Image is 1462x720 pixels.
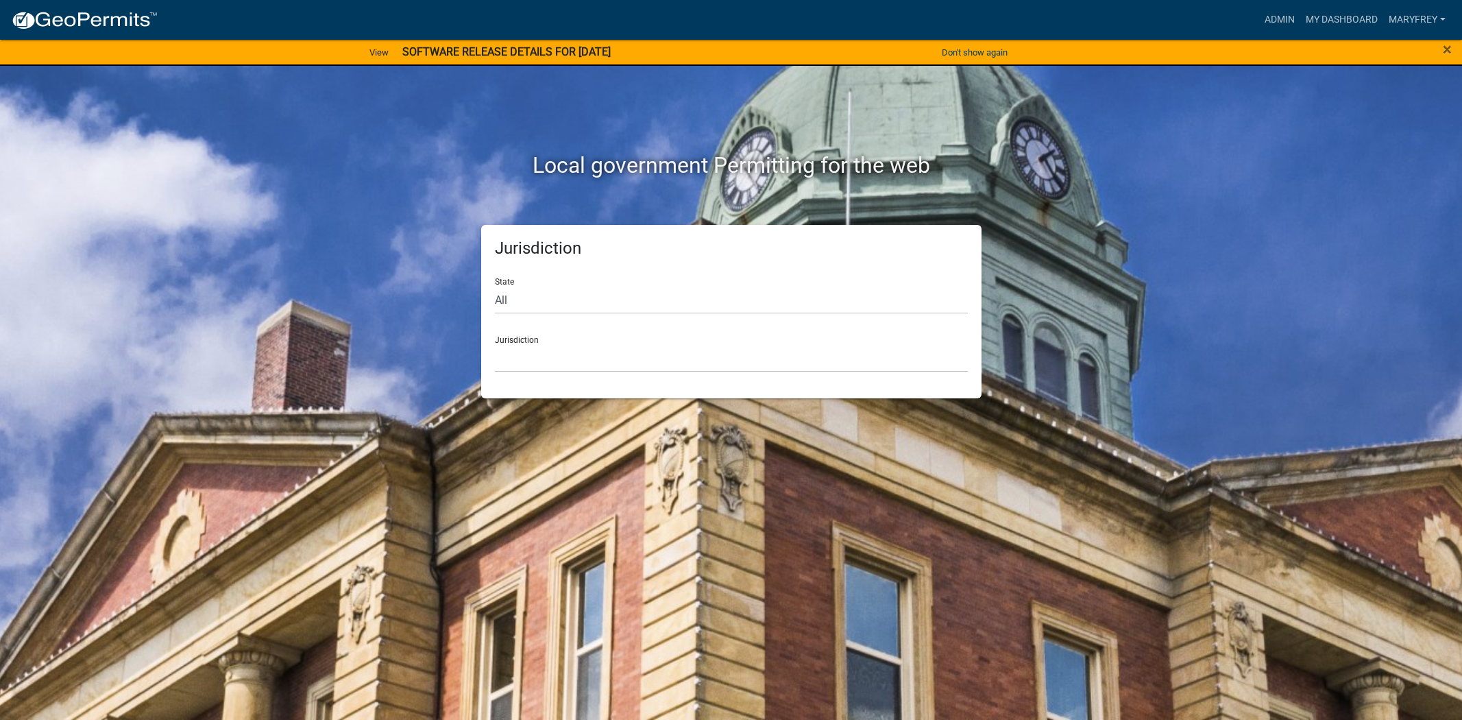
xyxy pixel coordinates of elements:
[402,45,611,58] strong: SOFTWARE RELEASE DETAILS FOR [DATE]
[495,239,968,259] h5: Jurisdiction
[1383,7,1451,33] a: MaryFrey
[1443,40,1452,59] span: ×
[1443,41,1452,58] button: Close
[364,41,394,64] a: View
[351,152,1112,178] h2: Local government Permitting for the web
[1259,7,1300,33] a: Admin
[1300,7,1383,33] a: My Dashboard
[936,41,1013,64] button: Don't show again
